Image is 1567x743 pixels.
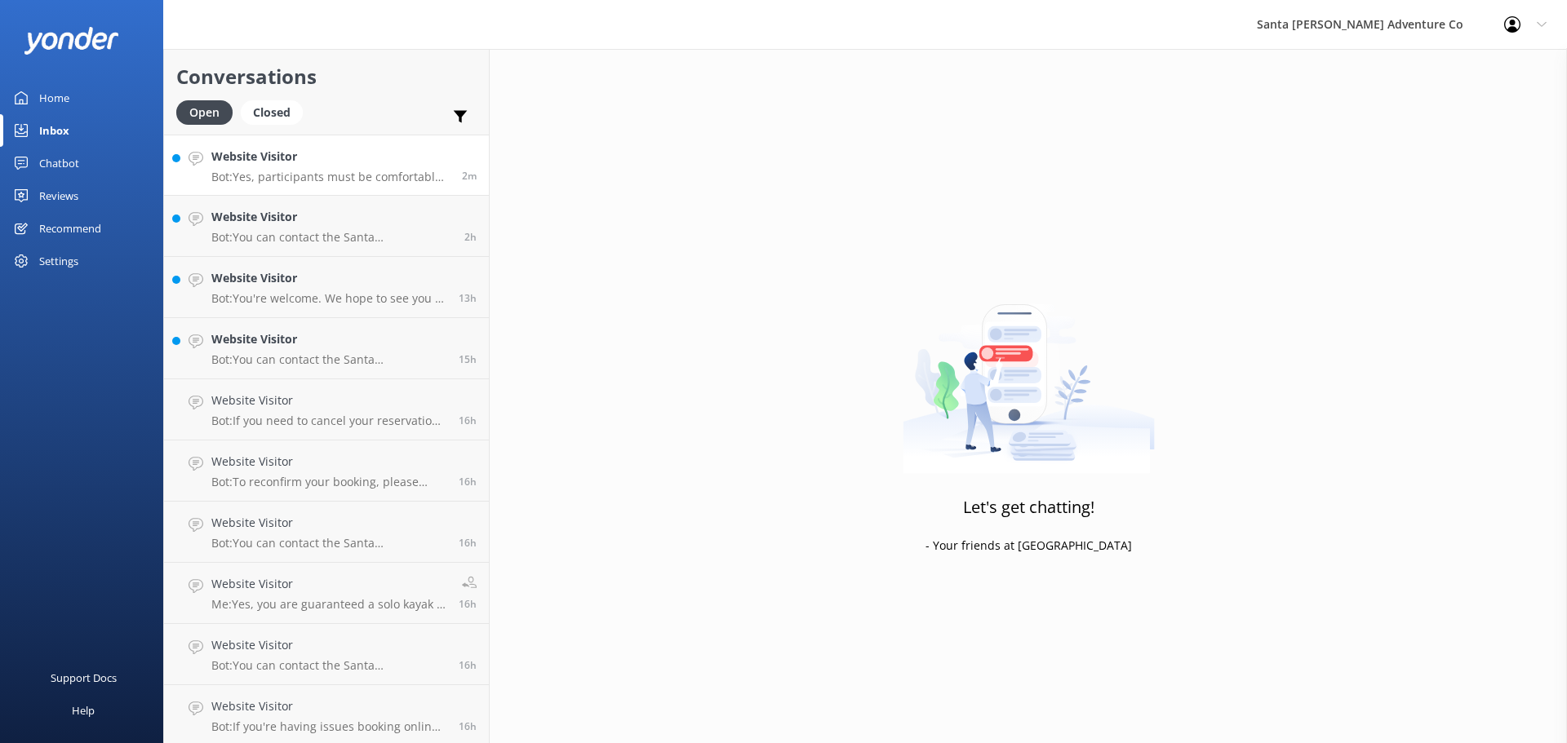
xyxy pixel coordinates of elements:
[459,719,477,733] span: 03:49pm 11-Aug-2025 (UTC -07:00) America/Tijuana
[164,379,489,440] a: Website VisitorBot:If you need to cancel your reservation, please contact the Santa [PERSON_NAME]...
[164,563,489,624] a: Website VisitorMe:Yes, you are guaranteed a solo kayak if you are travelling alone. If you are tr...
[211,269,446,287] h4: Website Visitor
[211,658,446,673] p: Bot: You can contact the Santa [PERSON_NAME] Adventure Co. team at [PHONE_NUMBER], or by emailing...
[39,245,78,277] div: Settings
[459,352,477,366] span: 05:45pm 11-Aug-2025 (UTC -07:00) America/Tijuana
[164,440,489,502] a: Website VisitorBot:To reconfirm your booking, please email our office at [EMAIL_ADDRESS][DOMAIN_N...
[164,318,489,379] a: Website VisitorBot:You can contact the Santa [PERSON_NAME] Adventure Co. team at [PHONE_NUMBER], ...
[164,196,489,257] a: Website VisitorBot:You can contact the Santa [PERSON_NAME] Adventure Co. team at [PHONE_NUMBER], ...
[241,100,303,125] div: Closed
[39,147,79,179] div: Chatbot
[211,414,446,428] p: Bot: If you need to cancel your reservation, please contact the Santa [PERSON_NAME] Adventure Co....
[211,291,446,306] p: Bot: You're welcome. We hope to see you at [GEOGRAPHIC_DATA][PERSON_NAME] Adventure Co. soon!
[164,135,489,196] a: Website VisitorBot:Yes, participants must be comfortable swimming in the ocean for kayaking tours...
[241,103,311,121] a: Closed
[211,391,446,409] h4: Website Visitor
[459,475,477,489] span: 04:32pm 11-Aug-2025 (UTC -07:00) America/Tijuana
[164,257,489,318] a: Website VisitorBot:You're welcome. We hope to see you at [GEOGRAPHIC_DATA][PERSON_NAME] Adventure...
[459,597,477,611] span: 04:11pm 11-Aug-2025 (UTC -07:00) America/Tijuana
[211,148,450,166] h4: Website Visitor
[211,330,446,348] h4: Website Visitor
[211,170,450,184] p: Bot: Yes, participants must be comfortable swimming in the ocean for kayaking tours. They should ...
[211,208,452,226] h4: Website Visitor
[211,719,446,734] p: Bot: If you're having issues booking online, please contact the Santa [PERSON_NAME] Adventure Co....
[24,27,118,54] img: yonder-white-logo.png
[211,636,446,654] h4: Website Visitor
[39,212,101,245] div: Recommend
[926,537,1132,555] p: - Your friends at [GEOGRAPHIC_DATA]
[211,514,446,532] h4: Website Visitor
[211,697,446,715] h4: Website Visitor
[211,475,446,489] p: Bot: To reconfirm your booking, please email our office at [EMAIL_ADDRESS][DOMAIN_NAME] or call u...
[464,230,477,244] span: 06:12am 12-Aug-2025 (UTC -07:00) America/Tijuana
[176,103,241,121] a: Open
[459,536,477,550] span: 04:12pm 11-Aug-2025 (UTC -07:00) America/Tijuana
[39,179,78,212] div: Reviews
[211,575,446,593] h4: Website Visitor
[211,352,446,367] p: Bot: You can contact the Santa [PERSON_NAME] Adventure Co. team at [PHONE_NUMBER], or by emailing...
[39,82,69,114] div: Home
[39,114,69,147] div: Inbox
[211,230,452,245] p: Bot: You can contact the Santa [PERSON_NAME] Adventure Co. team at [PHONE_NUMBER], or by emailing...
[176,61,477,92] h2: Conversations
[963,494,1094,520] h3: Let's get chatting!
[462,169,477,183] span: 08:45am 12-Aug-2025 (UTC -07:00) America/Tijuana
[459,291,477,305] span: 07:15pm 11-Aug-2025 (UTC -07:00) America/Tijuana
[164,624,489,685] a: Website VisitorBot:You can contact the Santa [PERSON_NAME] Adventure Co. team at [PHONE_NUMBER], ...
[176,100,233,125] div: Open
[459,658,477,672] span: 04:01pm 11-Aug-2025 (UTC -07:00) America/Tijuana
[211,453,446,471] h4: Website Visitor
[211,597,446,612] p: Me: Yes, you are guaranteed a solo kayak if you are travelling alone. If you are travelling with ...
[211,536,446,551] p: Bot: You can contact the Santa [PERSON_NAME] Adventure Co. team at [PHONE_NUMBER], or by emailing...
[459,414,477,427] span: 04:34pm 11-Aug-2025 (UTC -07:00) America/Tijuana
[903,270,1155,474] img: artwork of a man stealing a conversation from at giant smartphone
[51,661,117,694] div: Support Docs
[72,694,95,727] div: Help
[164,502,489,563] a: Website VisitorBot:You can contact the Santa [PERSON_NAME] Adventure Co. team at [PHONE_NUMBER], ...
